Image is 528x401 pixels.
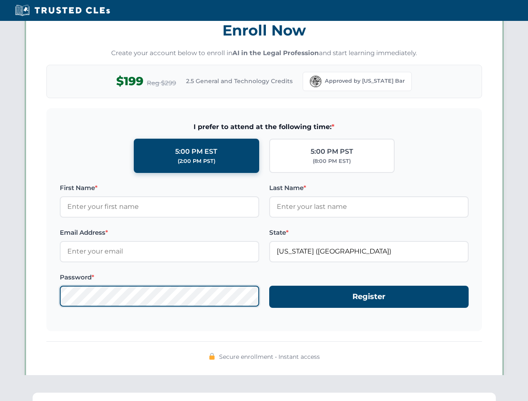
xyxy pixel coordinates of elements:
[46,48,482,58] p: Create your account below to enroll in and start learning immediately.
[13,4,112,17] img: Trusted CLEs
[178,157,215,165] div: (2:00 PM PST)
[175,146,217,157] div: 5:00 PM EST
[310,76,321,87] img: Florida Bar
[209,353,215,360] img: 🔒
[46,17,482,43] h3: Enroll Now
[219,352,320,361] span: Secure enrollment • Instant access
[232,49,319,57] strong: AI in the Legal Profession
[60,183,259,193] label: First Name
[269,286,469,308] button: Register
[60,122,469,132] span: I prefer to attend at the following time:
[269,241,469,262] input: Florida (FL)
[269,228,469,238] label: State
[60,241,259,262] input: Enter your email
[313,157,351,165] div: (8:00 PM EST)
[60,196,259,217] input: Enter your first name
[116,72,143,91] span: $199
[269,183,469,193] label: Last Name
[269,196,469,217] input: Enter your last name
[186,76,293,86] span: 2.5 General and Technology Credits
[60,228,259,238] label: Email Address
[325,77,405,85] span: Approved by [US_STATE] Bar
[60,272,259,282] label: Password
[147,78,176,88] span: Reg $299
[311,146,353,157] div: 5:00 PM PST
